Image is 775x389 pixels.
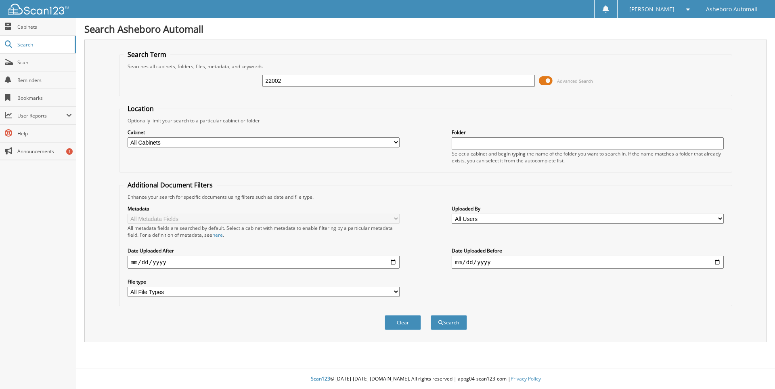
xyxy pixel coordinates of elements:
[452,247,724,254] label: Date Uploaded Before
[17,59,72,66] span: Scan
[128,225,400,238] div: All metadata fields are searched by default. Select a cabinet with metadata to enable filtering b...
[17,148,72,155] span: Announcements
[452,150,724,164] div: Select a cabinet and begin typing the name of the folder you want to search in. If the name match...
[124,63,728,70] div: Searches all cabinets, folders, files, metadata, and keywords
[124,181,217,189] legend: Additional Document Filters
[311,375,330,382] span: Scan123
[452,129,724,136] label: Folder
[511,375,541,382] a: Privacy Policy
[385,315,421,330] button: Clear
[124,50,170,59] legend: Search Term
[17,95,72,101] span: Bookmarks
[66,148,73,155] div: 1
[124,117,728,124] div: Optionally limit your search to a particular cabinet or folder
[128,256,400,269] input: start
[431,315,467,330] button: Search
[8,4,69,15] img: scan123-logo-white.svg
[629,7,674,12] span: [PERSON_NAME]
[452,256,724,269] input: end
[124,193,728,200] div: Enhance your search for specific documents using filters such as date and file type.
[124,104,158,113] legend: Location
[557,78,593,84] span: Advanced Search
[76,369,775,389] div: © [DATE]-[DATE] [DOMAIN_NAME]. All rights reserved | appg04-scan123-com |
[17,130,72,137] span: Help
[212,231,223,238] a: here
[17,77,72,84] span: Reminders
[706,7,758,12] span: Asheboro Automall
[128,205,400,212] label: Metadata
[17,41,71,48] span: Search
[17,112,66,119] span: User Reports
[452,205,724,212] label: Uploaded By
[128,278,400,285] label: File type
[128,129,400,136] label: Cabinet
[84,22,767,36] h1: Search Asheboro Automall
[128,247,400,254] label: Date Uploaded After
[17,23,72,30] span: Cabinets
